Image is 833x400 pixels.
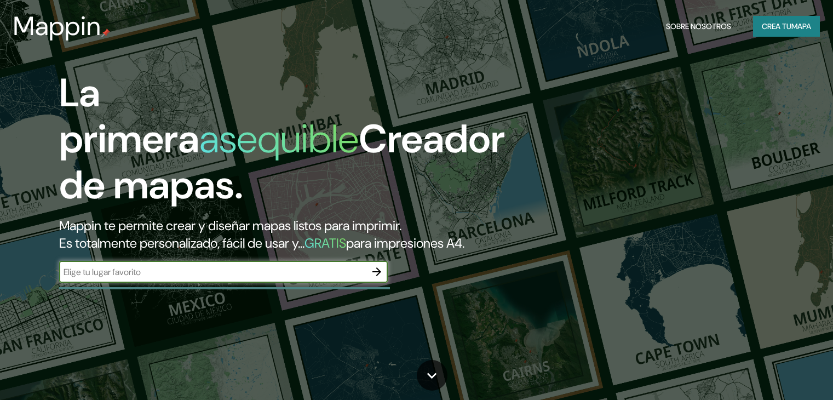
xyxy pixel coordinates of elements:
[59,67,199,164] font: La primera
[346,235,464,252] font: para impresiones A4.
[59,266,366,278] input: Elige tu lugar favorito
[662,16,736,37] button: Sobre nosotros
[59,217,401,234] font: Mappin te permite crear y diseñar mapas listos para imprimir.
[101,28,110,37] img: pin de mapeo
[199,113,359,164] font: asequible
[762,21,791,31] font: Crea tu
[305,235,346,252] font: GRATIS
[59,113,505,210] font: Creador de mapas.
[753,16,820,37] button: Crea tumapa
[13,9,101,43] font: Mappin
[59,235,305,252] font: Es totalmente personalizado, fácil de usar y...
[791,21,811,31] font: mapa
[666,21,731,31] font: Sobre nosotros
